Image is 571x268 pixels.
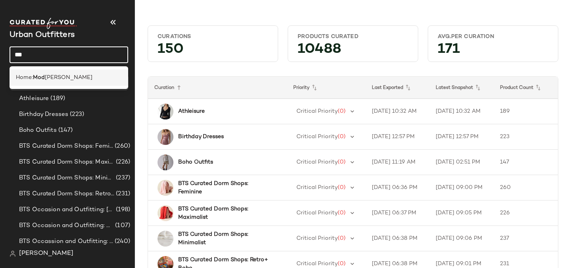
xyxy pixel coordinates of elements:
td: 226 [494,201,558,226]
span: BTS Curated Dorm Shops: Feminine [19,142,113,151]
span: Current Company Name [10,31,75,39]
b: BTS Curated Dorm Shops: Maximalist [178,205,273,222]
span: (0) [338,235,346,241]
div: 10488 [291,44,415,58]
td: 260 [494,175,558,201]
div: Avg.per Curation [438,33,548,40]
span: (0) [338,261,346,267]
span: (240) [113,237,130,246]
span: [PERSON_NAME] [45,73,92,82]
span: (0) [338,185,346,191]
div: Curations [158,33,268,40]
img: 102187119_060_b [158,205,173,221]
td: [DATE] 10:32 AM [365,99,430,124]
td: [DATE] 06:38 PM [365,226,430,251]
span: (237) [114,174,130,183]
span: Home: [16,73,33,82]
span: Critical Priority [296,159,338,165]
th: Last Exported [365,77,430,99]
span: Critical Priority [296,261,338,267]
td: [DATE] 12:57 PM [365,124,430,150]
span: (223) [68,110,84,119]
span: Critical Priority [296,235,338,241]
img: 102187119_066_b [158,180,173,196]
span: (107) [113,221,130,230]
span: (226) [114,158,130,167]
b: BTS Curated Dorm Shops: Feminine [178,179,273,196]
img: 103171302_054_b [158,129,173,145]
span: (0) [338,108,346,114]
td: [DATE] 09:05 PM [429,201,494,226]
div: Products Curated [298,33,408,40]
span: (198) [114,205,130,214]
span: BTS Occasion and Outfitting: [PERSON_NAME] to Party [19,205,114,214]
td: [DATE] 06:37 PM [365,201,430,226]
span: Critical Priority [296,210,338,216]
b: BTS Curated Dorm Shops: Minimalist [178,230,273,247]
td: 189 [494,99,558,124]
span: BTS Curated Dorm Shops: Retro+ Boho [19,189,114,199]
img: 101005627_001_b [158,104,173,120]
td: 237 [494,226,558,251]
td: [DATE] 06:36 PM [365,175,430,201]
b: Mod [33,73,45,82]
span: BTS Occassion and Outfitting: Campus Lounge [19,237,113,246]
span: BTS Curated Dorm Shops: Maximalist [19,158,114,167]
span: (260) [113,142,130,151]
img: 102801065_029_b [158,154,173,170]
span: BTS Occasion and Outfitting: Homecoming Dresses [19,221,113,230]
b: Boho Outfits [178,158,213,166]
td: 223 [494,124,558,150]
td: [DATE] 09:00 PM [429,175,494,201]
span: BTS Curated Dorm Shops: Minimalist [19,174,114,183]
span: (0) [338,159,346,165]
td: [DATE] 11:19 AM [365,150,430,175]
span: (0) [338,210,346,216]
img: svg%3e [10,251,16,257]
td: [DATE] 12:57 PM [429,124,494,150]
span: Critical Priority [296,134,338,140]
b: Athleisure [178,107,205,116]
span: Boho Outfits [19,126,57,135]
th: Product Count [494,77,558,99]
div: 150 [151,44,275,58]
td: 147 [494,150,558,175]
span: (231) [114,189,130,199]
th: Curation [148,77,287,99]
span: Birthday Dresses [19,110,68,119]
b: Birthday Dresses [178,133,224,141]
span: [PERSON_NAME] [19,249,73,258]
span: (0) [338,134,346,140]
td: [DATE] 10:32 AM [429,99,494,124]
td: [DATE] 09:06 PM [429,226,494,251]
span: (147) [57,126,73,135]
th: Priority [287,77,365,99]
td: [DATE] 02:51 PM [429,150,494,175]
span: Critical Priority [296,108,338,114]
div: 171 [431,44,555,58]
img: cfy_white_logo.C9jOOHJF.svg [10,18,77,29]
img: 68846146_011_b [158,231,173,247]
span: (189) [49,94,65,103]
span: Critical Priority [296,185,338,191]
span: Athleisure [19,94,49,103]
th: Latest Snapshot [429,77,494,99]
